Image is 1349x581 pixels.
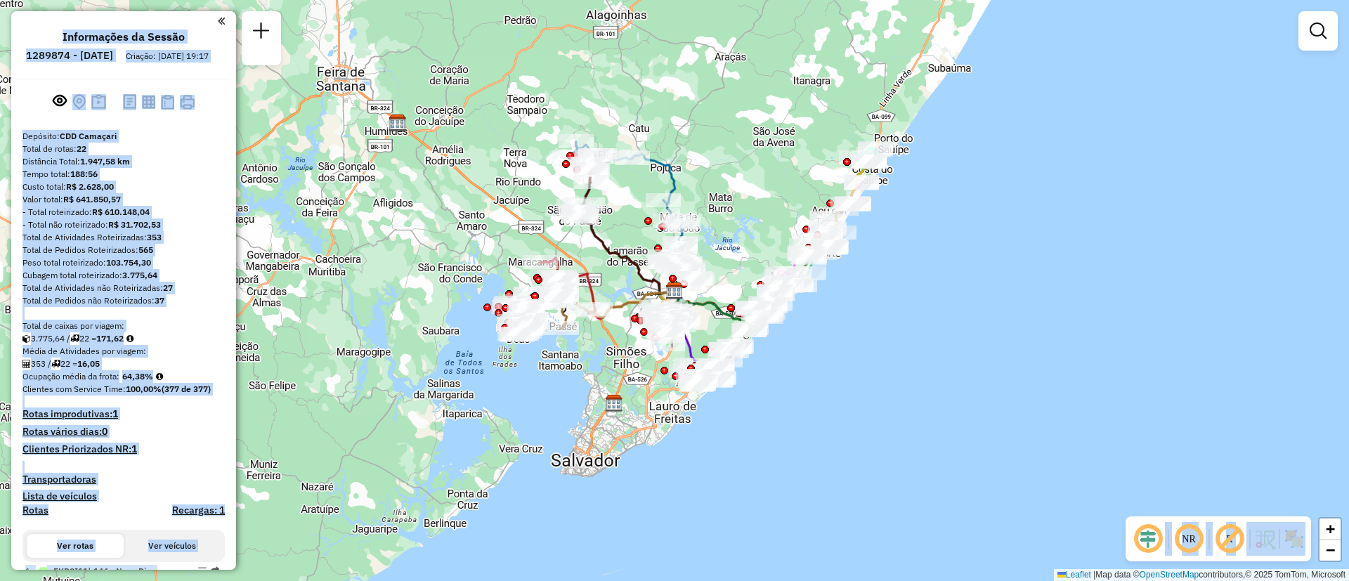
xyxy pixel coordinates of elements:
div: Atividade não roteirizada - EDNALVA TAVARES [748,296,783,310]
div: Total de Atividades Roteirizadas: [22,231,225,244]
i: Total de Atividades [22,360,31,368]
div: - Total roteirizado: [22,206,225,218]
i: Total de rotas [51,360,60,368]
strong: 37 [155,295,164,306]
div: Atividade não roteirizada - RODRIGO BRIZENO FER [735,301,770,315]
strong: 1.947,58 km [80,156,130,167]
h4: Rotas [22,504,48,516]
button: Exibir sessão original [50,91,70,113]
div: Total de caixas por viagem: [22,320,225,332]
em: Rota exportada [211,566,219,575]
button: Visualizar Romaneio [158,92,177,112]
strong: 103.754,30 [106,257,151,268]
img: Fluxo de ruas [1253,528,1276,550]
a: Clique aqui para minimizar o painel [218,13,225,29]
i: Meta Caixas/viagem: 195,27 Diferença: -23,65 [126,334,133,343]
strong: 565 [138,244,153,255]
strong: 22 [77,143,86,154]
strong: 171,62 [96,333,124,344]
a: Zoom in [1319,518,1341,540]
div: Atividade não roteirizada - JERUSA OLIVEIRA [543,273,578,287]
strong: R$ 641.850,57 [63,194,121,204]
div: Tempo total: [22,168,225,181]
button: Painel de Sugestão [89,91,109,113]
div: Atividade não roteirizada - ELISANGELA MOREIRA BASTOS [749,298,784,312]
div: Atividade não roteirizada - REINALDO MACHADO DOS [708,342,743,356]
div: Atividade não roteirizada - 61.052.596 JOAO MESSIAS RAMOS DE CARVALH [732,323,767,337]
div: Distância Total: [22,155,225,168]
h4: Informações da Sessão [63,30,185,44]
div: 353 / 22 = [22,358,225,370]
button: Imprimir Rotas [177,92,197,112]
strong: 3.775,64 [122,270,157,280]
h4: Rotas improdutivas: [22,408,225,420]
div: Atividade não roteirizada - COSME OLIVEIRA NUNES [709,342,744,356]
div: Atividade não roteirizada - 57.227.136 REGIVANDERSON BERNARDO DE SAL [717,340,752,354]
span: Exibir rótulo [1213,522,1246,556]
button: Centralizar mapa no depósito ou ponto de apoio [70,91,89,113]
div: Atividade não roteirizada - RN ATACADO E VAREJO LTDA [540,289,575,303]
div: Atividade não roteirizada - LUIZ CARLOS ALVES PE [708,353,743,367]
a: Zoom out [1319,540,1341,561]
div: Atividade não roteirizada - VERAILZA COSTA SANTO [717,339,752,353]
div: Peso total roteirizado: [22,256,225,269]
strong: R$ 610.148,04 [92,207,150,217]
strong: CDD Camaçari [60,131,117,141]
em: Opções [198,566,207,575]
img: CDD Camaçari [665,282,684,300]
span: + [1326,520,1335,537]
strong: 1 [131,443,137,455]
strong: 100,00% [126,384,162,394]
span: Ocultar deslocamento [1131,522,1165,556]
button: Ver veículos [124,534,221,558]
strong: R$ 2.628,00 [66,181,114,192]
a: Leaflet [1057,570,1091,580]
h4: Clientes Priorizados NR: [22,443,225,455]
h4: Lista de veículos [22,490,225,502]
div: Total de rotas: [22,143,225,155]
div: Atividade não roteirizada - SUSANA SILVA [752,299,787,313]
div: - Total não roteirizado: [22,218,225,231]
img: CDD Feira de Santana [389,114,407,132]
div: Atividade não roteirizada - VILMA SANTA RITA DE [719,339,754,353]
strong: 1 [112,407,118,420]
div: Total de Pedidos não Roteirizados: [22,294,225,307]
i: Cubagem total roteirizado [22,334,31,343]
div: Map data © contributors,© 2025 TomTom, Microsoft [1054,569,1349,581]
strong: (377 de 377) [162,384,211,394]
div: Valor total: [22,193,225,206]
a: Exibir filtros [1304,17,1332,45]
span: Ocupação média da frota: [22,371,119,381]
div: Criação: [DATE] 19:17 [120,50,214,63]
span: Ocultar NR [1172,522,1206,556]
div: Atividade não roteirizada - SAUIPE SA [852,155,887,169]
div: Atividade não roteirizada - EDSON JUNIOR BISPO G [542,283,577,297]
em: Média calculada utilizando a maior ocupação (%Peso ou %Cubagem) de cada rota da sessão. Rotas cro... [156,372,163,381]
div: Atividade não roteirizada - VILMA MACHADO [714,344,749,358]
span: Clientes com Service Time: [22,384,126,394]
img: Exibir/Ocultar setores [1283,528,1305,550]
strong: 0 [102,425,107,438]
strong: 353 [147,232,162,242]
div: Atividade não roteirizada - 49.247.022 EDUARDA M [736,302,771,316]
div: 3.775,64 / 22 = [22,332,225,345]
div: Depósito: [22,130,225,143]
div: Atividade não roteirizada - VICTOR FERREIRA DA S [734,321,769,335]
div: Atividade não roteirizada - 52.634.966 EVERTON P [752,297,788,311]
h4: Rotas vários dias: [22,426,225,438]
strong: 16,05 [77,358,100,369]
div: Total de Atividades não Roteirizadas: [22,282,225,294]
div: Atividade não roteirizada - TELMA REIS DOS SANTO [752,299,788,313]
div: Média de Atividades por viagem: [22,345,225,358]
a: Nova sessão e pesquisa [247,17,275,48]
button: Logs desbloquear sessão [120,91,139,113]
button: Ver rotas [27,534,124,558]
a: OpenStreetMap [1140,570,1199,580]
div: Total de Pedidos Roteirizados: [22,244,225,256]
div: Custo total: [22,181,225,193]
i: Total de rotas [70,334,79,343]
div: Atividade não roteirizada - MERCADO BIG NITEROI LTDA [731,323,767,337]
div: Cubagem total roteirizado: [22,269,225,282]
h4: Recargas: 1 [172,504,225,516]
h6: 1289874 - [DATE] [26,49,113,62]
